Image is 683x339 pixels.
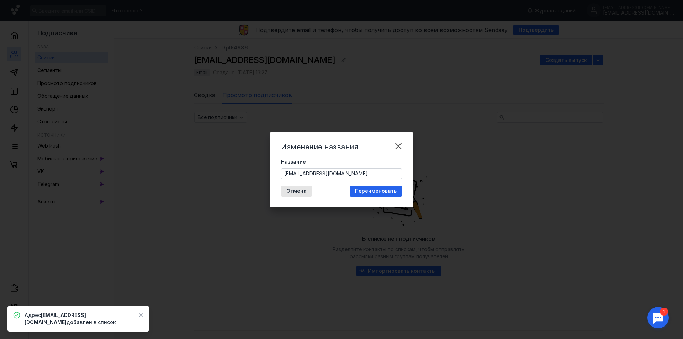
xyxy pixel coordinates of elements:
[25,312,133,326] span: Адрес добавлен в список
[281,158,306,165] span: Название
[286,188,307,194] span: Отмена
[281,186,312,197] button: Отмена
[281,143,358,151] span: Изменение названия
[350,186,402,197] button: Переименовать
[16,4,24,12] div: 1
[25,312,86,325] b: [EMAIL_ADDRESS][DOMAIN_NAME]
[355,188,397,194] span: Переименовать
